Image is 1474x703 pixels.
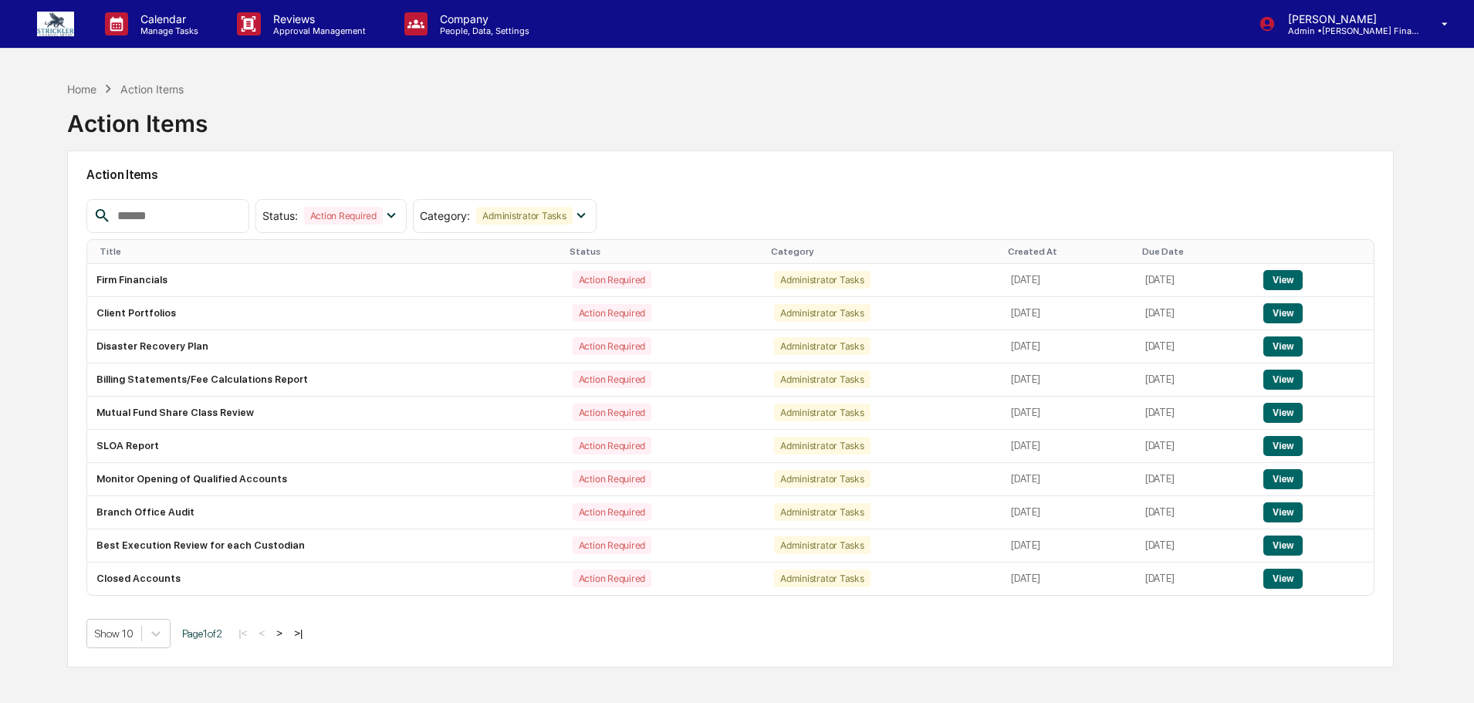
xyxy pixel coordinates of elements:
td: Mutual Fund Share Class Review [87,397,563,430]
button: View [1263,336,1303,357]
div: Action Required [573,304,651,322]
div: Action Required [304,207,383,225]
p: Admin • [PERSON_NAME] Financial Group [1276,25,1419,36]
td: [DATE] [1002,297,1136,330]
td: [DATE] [1002,363,1136,397]
div: Administrator Tasks [774,404,870,421]
div: Administrator Tasks [774,569,870,587]
span: Category : [420,209,470,222]
a: View [1263,473,1303,485]
div: Due Date [1142,246,1248,257]
button: >| [289,627,307,640]
a: View [1263,373,1303,385]
a: View [1263,274,1303,286]
td: [DATE] [1136,363,1254,397]
td: Firm Financials [87,264,563,297]
div: Administrator Tasks [774,370,870,388]
div: Action Required [573,437,651,455]
td: [DATE] [1002,430,1136,463]
div: Administrator Tasks [774,437,870,455]
td: [DATE] [1002,264,1136,297]
img: logo [37,12,74,36]
div: Administrator Tasks [774,271,870,289]
p: Manage Tasks [128,25,206,36]
button: View [1263,270,1303,290]
button: |< [234,627,252,640]
td: [DATE] [1136,330,1254,363]
p: Company [428,12,537,25]
td: Best Execution Review for each Custodian [87,529,563,563]
td: [DATE] [1002,529,1136,563]
iframe: Open customer support [1425,652,1466,694]
td: Branch Office Audit [87,496,563,529]
p: Reviews [261,12,374,25]
div: Action Items [67,97,208,137]
div: Administrator Tasks [774,470,870,488]
div: Administrator Tasks [774,503,870,521]
div: Category [771,246,996,257]
td: Client Portfolios [87,297,563,330]
a: View [1263,539,1303,551]
td: [DATE] [1002,563,1136,595]
td: Closed Accounts [87,563,563,595]
div: Action Required [573,404,651,421]
div: Home [67,83,96,96]
a: View [1263,407,1303,418]
td: [DATE] [1136,264,1254,297]
div: Action Required [573,569,651,587]
p: Calendar [128,12,206,25]
td: [DATE] [1136,563,1254,595]
div: Administrator Tasks [476,207,572,225]
span: Page 1 of 2 [182,627,222,640]
div: Action Items [120,83,184,96]
h2: Action Items [86,167,1374,182]
a: View [1263,573,1303,584]
div: Action Required [573,536,651,554]
div: Action Required [573,337,651,355]
button: > [272,627,287,640]
div: Created At [1008,246,1130,257]
div: Action Required [573,503,651,521]
td: Monitor Opening of Qualified Accounts [87,463,563,496]
button: View [1263,436,1303,456]
button: View [1263,502,1303,522]
td: [DATE] [1002,463,1136,496]
a: View [1263,440,1303,451]
td: [DATE] [1136,297,1254,330]
div: Administrator Tasks [774,337,870,355]
td: SLOA Report [87,430,563,463]
td: [DATE] [1136,397,1254,430]
td: [DATE] [1136,463,1254,496]
a: View [1263,340,1303,352]
td: [DATE] [1136,496,1254,529]
a: View [1263,307,1303,319]
td: [DATE] [1136,529,1254,563]
td: Billing Statements/Fee Calculations Report [87,363,563,397]
p: Approval Management [261,25,374,36]
p: [PERSON_NAME] [1276,12,1419,25]
button: View [1263,469,1303,489]
td: Disaster Recovery Plan [87,330,563,363]
button: < [255,627,270,640]
div: Administrator Tasks [774,304,870,322]
td: [DATE] [1002,397,1136,430]
td: [DATE] [1002,330,1136,363]
button: View [1263,569,1303,589]
p: People, Data, Settings [428,25,537,36]
div: Action Required [573,470,651,488]
td: [DATE] [1136,430,1254,463]
div: Title [100,246,556,257]
div: Action Required [573,370,651,388]
td: [DATE] [1002,496,1136,529]
a: View [1263,506,1303,518]
button: View [1263,370,1303,390]
div: Administrator Tasks [774,536,870,554]
button: View [1263,536,1303,556]
button: View [1263,303,1303,323]
button: View [1263,403,1303,423]
span: Status : [262,209,298,222]
div: Action Required [573,271,651,289]
div: Status [570,246,759,257]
